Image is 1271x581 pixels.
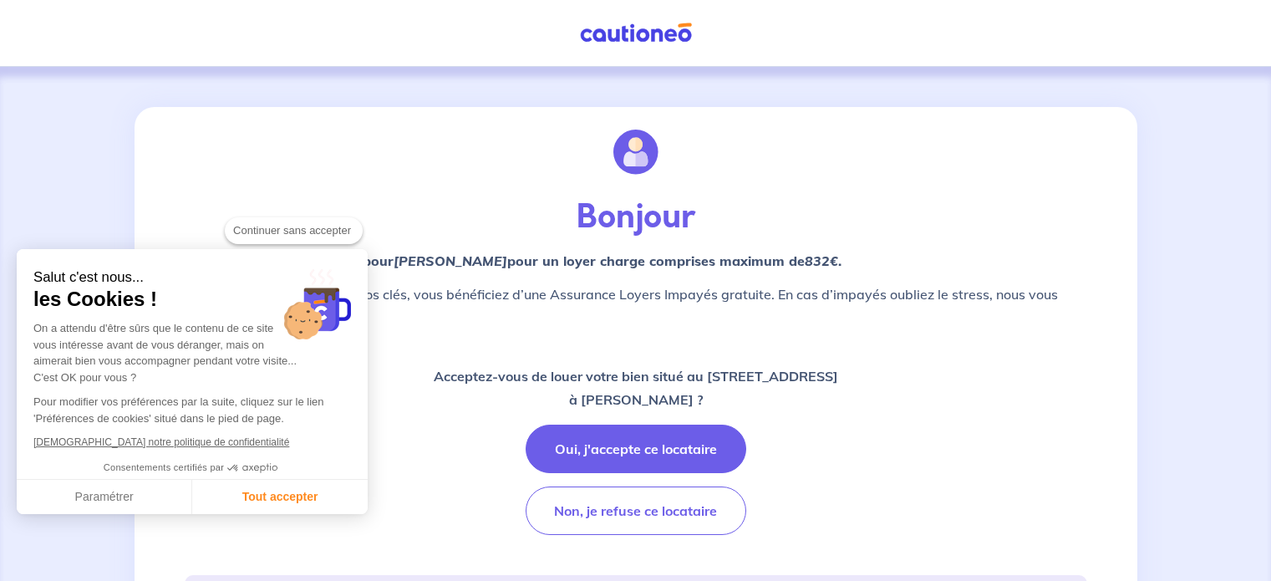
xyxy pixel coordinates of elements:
[185,197,1087,237] p: Bonjour
[573,23,699,43] img: Cautioneo
[33,287,351,312] span: les Cookies !
[33,320,351,385] div: On a attendu d'être sûrs que le contenu de ce site vous intéresse avant de vous déranger, mais on...
[613,130,658,175] img: illu_account.svg
[394,252,507,269] em: [PERSON_NAME]
[434,364,838,411] p: Acceptez-vous de louer votre bien situé au [STREET_ADDRESS] à [PERSON_NAME] ?
[233,222,354,239] span: Continuer sans accepter
[33,394,351,426] p: Pour modifier vos préférences par la suite, cliquez sur le lien 'Préférences de cookies' situé da...
[17,480,192,515] button: Paramétrer
[526,425,746,473] button: Oui, j'accepte ce locataire
[225,217,363,244] button: Continuer sans accepter
[185,252,841,269] strong: Cautioneo se porte garant pour pour un loyer charge comprises maximum de .
[185,284,1087,324] p: En choisissant de lui confier vos clés, vous bénéficiez d’une Assurance Loyers Impayés gratuite. ...
[192,480,368,515] button: Tout accepter
[805,252,838,269] em: 832€
[227,443,277,493] svg: Axeptio
[33,436,289,448] a: [DEMOGRAPHIC_DATA] notre politique de confidentialité
[95,457,289,479] button: Consentements certifiés par
[104,463,224,472] span: Consentements certifiés par
[526,487,746,535] button: Non, je refuse ce locataire
[33,269,351,287] small: Salut c'est nous...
